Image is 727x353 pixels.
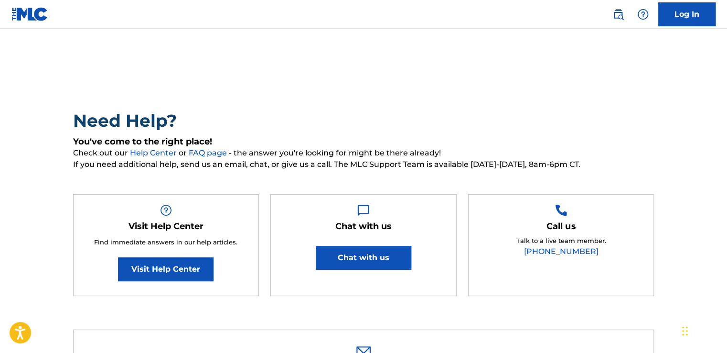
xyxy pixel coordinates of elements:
[73,136,654,147] h5: You've come to the right place!
[658,2,716,26] a: Log In
[94,238,237,246] span: Find immediate answers in our help articles.
[633,5,652,24] div: Help
[189,148,229,157] a: FAQ page
[357,204,369,216] img: Help Box Image
[609,5,628,24] a: Public Search
[335,221,392,232] h5: Chat with us
[73,147,654,159] span: Check out our or - the answer you're looking for might be there already!
[637,9,649,20] img: help
[316,246,411,270] button: Chat with us
[11,7,48,21] img: MLC Logo
[73,110,654,132] h2: Need Help?
[524,247,599,256] a: [PHONE_NUMBER]
[118,257,214,281] a: Visit Help Center
[130,148,179,157] a: Help Center
[612,9,624,20] img: search
[555,204,567,216] img: Help Box Image
[682,317,688,345] div: Drag
[128,221,203,232] h5: Visit Help Center
[73,159,654,170] span: If you need additional help, send us an email, chat, or give us a call. The MLC Support Team is a...
[516,236,606,246] p: Talk to a live team member.
[679,307,727,353] iframe: Chat Widget
[160,204,172,216] img: Help Box Image
[546,221,576,232] h5: Call us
